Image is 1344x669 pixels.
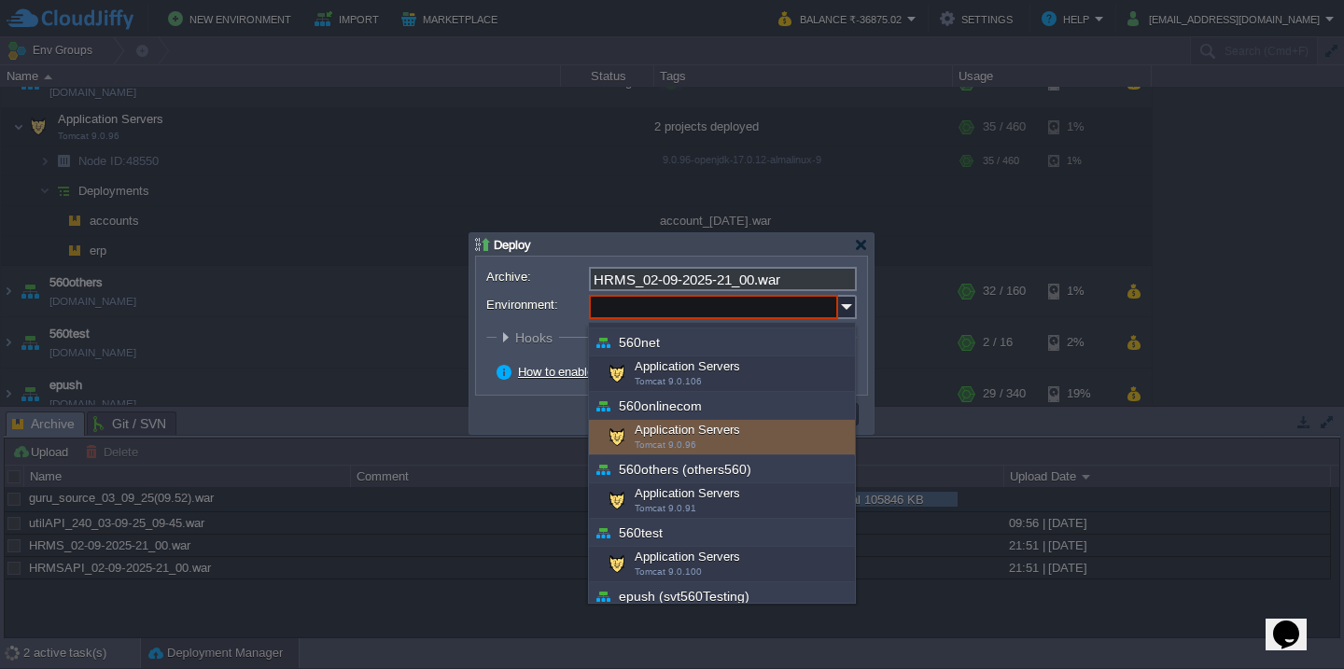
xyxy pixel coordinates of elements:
[589,455,855,483] div: 560others (others560)
[589,392,855,420] div: 560onlinecom
[486,295,587,314] label: Environment:
[589,420,855,455] div: Application Servers
[589,547,855,582] div: Application Servers
[518,365,742,379] a: How to enable zero-downtime deployment
[589,356,855,392] div: Application Servers
[589,483,855,519] div: Application Servers
[589,328,855,356] div: 560net
[635,439,696,450] span: Tomcat 9.0.96
[589,582,855,610] div: epush (svt560Testing)
[635,376,702,386] span: Tomcat 9.0.106
[1266,594,1325,650] iframe: chat widget
[635,503,696,513] span: Tomcat 9.0.91
[486,267,587,286] label: Archive:
[515,330,557,345] span: Hooks
[635,566,702,577] span: Tomcat 9.0.100
[589,519,855,547] div: 560test
[494,238,531,252] span: Deploy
